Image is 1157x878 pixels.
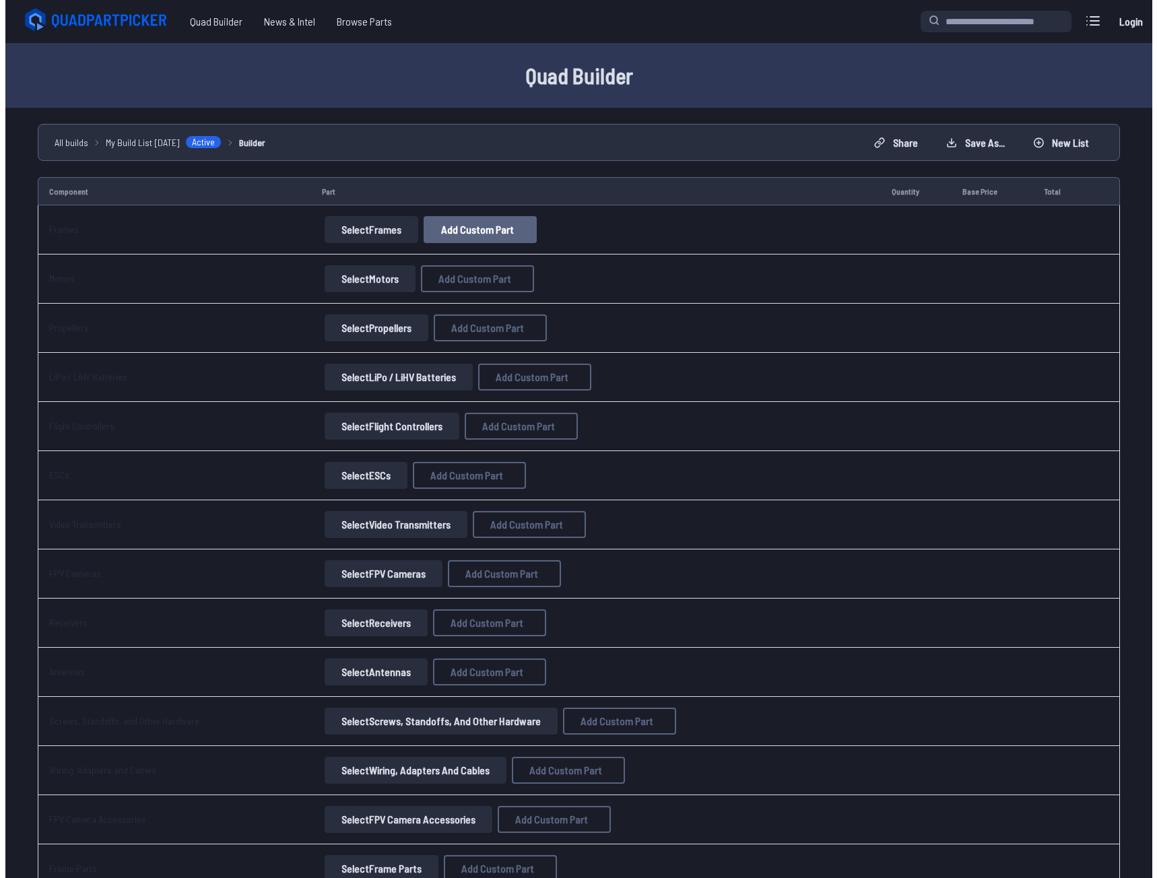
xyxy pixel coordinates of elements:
[857,132,924,154] button: Share
[44,764,151,776] a: Wiring, Adapters and Cables
[317,708,555,735] a: SelectScrews, Standoffs, and Other Hardware
[425,470,498,481] span: Add Custom Part
[44,568,96,579] a: FPV Cameras
[510,814,583,825] span: Add Custom Part
[321,8,397,35] a: Browse Parts
[319,364,467,391] button: SelectLiPo / LiHV Batteries
[234,135,260,149] a: Builder
[418,216,531,243] button: Add Custom Part
[317,216,416,243] a: SelectFrames
[44,518,116,530] a: Video Transmitters
[44,322,84,333] a: Propellers
[575,716,648,727] span: Add Custom Part
[317,560,440,587] a: SelectFPV Cameras
[467,511,581,538] button: Add Custom Part
[445,617,518,628] span: Add Custom Part
[44,715,194,727] a: Screws, Standoffs, and Other Hardware
[875,177,946,205] td: Quantity
[44,617,82,628] a: Receivers
[317,265,413,292] a: SelectMotors
[485,519,558,530] span: Add Custom Part
[44,273,69,284] a: Motors
[174,8,248,35] a: Quad Builder
[49,135,83,149] a: All builds
[317,511,465,538] a: SelectVideo Transmitters
[319,708,552,735] button: SelectScrews, Standoffs, and Other Hardware
[1016,132,1095,154] button: New List
[442,560,556,587] button: Add Custom Part
[44,666,79,677] a: Antennas
[473,364,586,391] button: Add Custom Part
[428,609,541,636] button: Add Custom Part
[44,371,122,382] a: LiPo / LiHV Batteries
[44,224,73,235] a: Frames
[459,413,572,440] button: Add Custom Part
[319,757,501,784] button: SelectWiring, Adapters and Cables
[407,462,521,489] button: Add Custom Part
[319,560,437,587] button: SelectFPV Cameras
[446,323,519,333] span: Add Custom Part
[319,609,422,636] button: SelectReceivers
[317,757,504,784] a: SelectWiring, Adapters and Cables
[506,757,620,784] button: Add Custom Part
[44,863,92,874] a: Frame Parts
[524,765,597,776] span: Add Custom Part
[445,667,518,677] span: Add Custom Part
[143,59,1005,92] h1: Quad Builder
[929,132,1011,154] button: Save as...
[319,462,402,489] button: SelectESCs
[317,462,405,489] a: SelectESCs
[319,413,454,440] button: SelectFlight Controllers
[416,265,529,292] button: Add Custom Part
[477,421,550,432] span: Add Custom Part
[44,420,109,432] a: Flight Controllers
[946,177,1028,205] td: Base Price
[319,265,410,292] button: SelectMotors
[100,135,174,149] span: My Build List [DATE]
[492,806,605,833] button: Add Custom Part
[180,135,216,149] span: Active
[317,658,425,685] a: SelectAntennas
[433,273,506,284] span: Add Custom Part
[317,609,425,636] a: SelectReceivers
[317,364,470,391] a: SelectLiPo / LiHV Batteries
[44,469,64,481] a: ESCs
[319,314,423,341] button: SelectPropellers
[317,806,490,833] a: SelectFPV Camera Accessories
[1028,177,1083,205] td: Total
[460,568,533,579] span: Add Custom Part
[428,314,541,341] button: Add Custom Part
[428,658,541,685] button: Add Custom Part
[44,813,141,825] a: FPV Camera Accessories
[319,806,487,833] button: SelectFPV Camera Accessories
[319,511,462,538] button: SelectVideo Transmitters
[319,216,413,243] button: SelectFrames
[558,708,671,735] button: Add Custom Part
[490,372,563,382] span: Add Custom Part
[248,8,321,35] a: News & Intel
[1109,8,1142,35] a: Login
[306,177,875,205] td: Part
[317,314,426,341] a: SelectPropellers
[317,413,457,440] a: SelectFlight Controllers
[32,177,306,205] td: Component
[100,135,216,149] a: My Build List [DATE]Active
[456,863,529,874] span: Add Custom Part
[319,658,422,685] button: SelectAntennas
[436,224,508,235] span: Add Custom Part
